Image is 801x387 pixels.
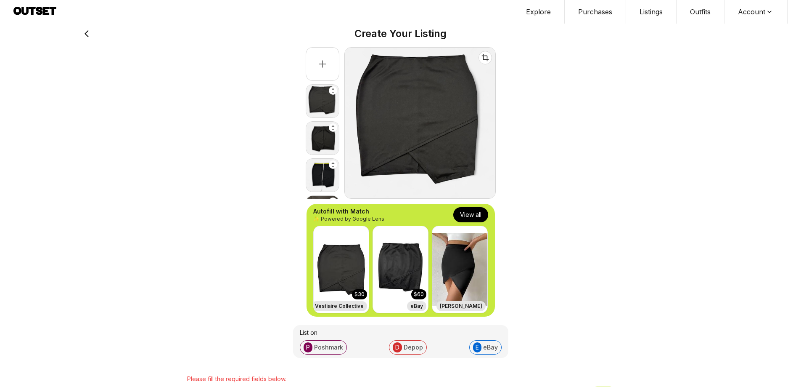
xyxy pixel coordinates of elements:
[314,226,369,313] img: Skirt suit Bisou Bisou Black size XL International in Polyester - 55641259
[313,207,384,216] div: Autofill with Match
[440,303,482,310] h3: [PERSON_NAME]
[373,226,428,313] img: Preowned- Bisou Bisou Asymmetrical Pencil Skirt Womens (Size 1X) | eBay
[345,48,495,198] img: Main Product Image
[329,86,337,95] button: Delete image
[352,289,367,299] h3: $ 30
[95,27,707,40] h2: Create Your Listing
[473,342,481,352] span: E
[411,289,426,299] h3: $ 60
[329,160,337,169] button: Delete image
[329,198,337,206] button: Delete image
[404,343,423,352] span: Depop
[410,303,423,310] h3: eBay
[313,216,384,222] div: ✨ Powered by Google Lens
[393,342,402,352] span: D
[304,342,312,352] span: P
[187,371,614,387] div: Please fill the required fields below.
[315,303,364,310] h3: Vestiaire Collective
[314,343,343,352] span: Poshmark
[483,343,498,352] span: eBay
[453,207,488,222] button: View all
[300,328,317,337] span: List on
[329,123,337,132] button: Delete image
[432,226,487,313] img: Solid Tulip Hem Bodycon Skirt | SHEIN USA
